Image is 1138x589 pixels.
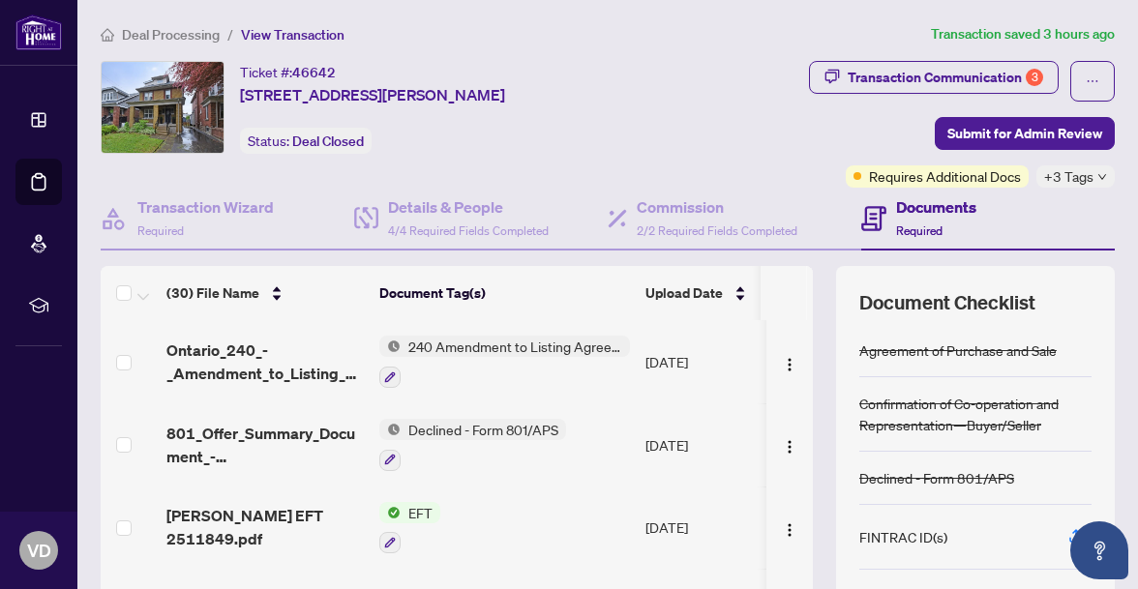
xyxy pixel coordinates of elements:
span: VD [27,537,51,564]
span: Required [137,223,184,238]
span: 2/2 Required Fields Completed [637,223,797,238]
span: +3 Tags [1044,165,1093,188]
span: (30) File Name [166,282,259,304]
div: Declined - Form 801/APS [859,467,1014,488]
article: Transaction saved 3 hours ago [931,23,1115,45]
span: ellipsis [1086,74,1099,88]
span: Submit for Admin Review [947,118,1102,149]
button: Logo [774,346,805,377]
h4: Commission [637,195,797,219]
button: Logo [774,429,805,460]
span: 4/4 Required Fields Completed [388,223,549,238]
img: IMG-40732916_1.jpg [102,62,224,153]
span: View Transaction [241,26,344,44]
span: Declined - Form 801/APS [401,419,566,440]
img: Status Icon [379,419,401,440]
th: Document Tag(s) [372,266,638,320]
td: [DATE] [638,320,769,403]
span: Ontario_240_-_Amendment_to_Listing_Agreement__Authority_to_Offer_f.pdf [166,339,364,385]
div: Transaction Communication [848,62,1043,93]
div: Status: [240,128,372,154]
span: Required [896,223,943,238]
img: Logo [782,439,797,455]
span: 240 Amendment to Listing Agreement - Authority to Offer for Sale Price Change/Extension/Amendment(s) [401,336,630,357]
span: Deal Processing [122,26,220,44]
td: [DATE] [638,486,769,570]
div: Agreement of Purchase and Sale [859,339,1057,361]
span: down [1097,172,1107,182]
h4: Details & People [388,195,549,219]
button: Logo [774,512,805,543]
img: Logo [782,522,797,538]
div: 3 [1026,69,1043,86]
th: Upload Date [638,266,769,320]
div: FINTRAC ID(s) [859,526,947,547]
div: Confirmation of Co-operation and Representation—Buyer/Seller [859,393,1092,435]
span: 46642 [292,64,336,81]
span: home [101,28,114,42]
span: [STREET_ADDRESS][PERSON_NAME] [240,83,505,106]
div: Ticket #: [240,61,336,83]
button: Status IconDeclined - Form 801/APS [379,419,566,471]
th: (30) File Name [159,266,372,320]
span: [PERSON_NAME] EFT 2511849.pdf [166,504,364,550]
span: Requires Additional Docs [869,165,1021,187]
span: Deal Closed [292,133,364,150]
button: Open asap [1070,521,1128,579]
button: Status Icon240 Amendment to Listing Agreement - Authority to Offer for Sale Price Change/Extensio... [379,336,630,388]
img: logo [15,15,62,50]
td: [DATE] [638,403,769,486]
button: Transaction Communication3 [809,61,1059,94]
button: Submit for Admin Review [935,117,1115,150]
button: Status IconEFT [379,502,440,554]
li: / [227,23,233,45]
span: Document Checklist [859,289,1035,316]
img: Status Icon [379,336,401,357]
img: Logo [782,357,797,372]
span: 801_Offer_Summary_Document_-_For_use_with_Agreement_of_Purchase_and_Sale_-_OREA.pdf [166,422,364,468]
span: Upload Date [645,282,723,304]
img: Status Icon [379,502,401,523]
h4: Documents [896,195,976,219]
h4: Transaction Wizard [137,195,274,219]
span: EFT [401,502,440,523]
